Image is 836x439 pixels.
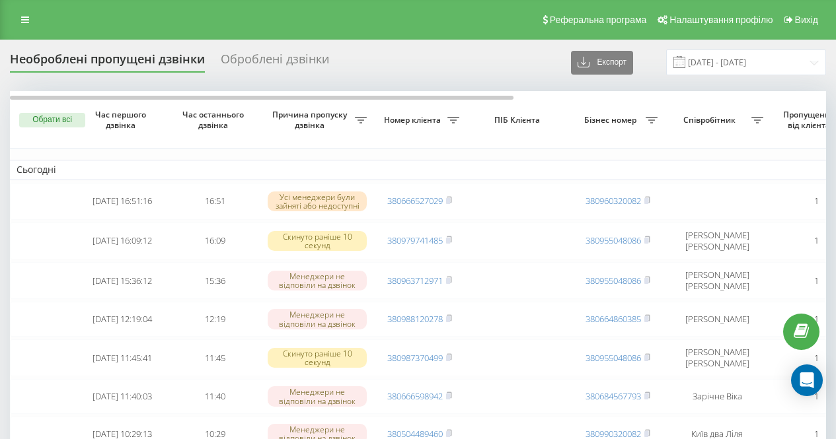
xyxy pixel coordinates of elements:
[669,15,773,25] span: Налаштування профілю
[586,275,641,287] a: 380955048086
[791,364,823,396] div: Open Intercom Messenger
[664,262,770,299] td: [PERSON_NAME] [PERSON_NAME]
[87,110,158,130] span: Час першого дзвінка
[387,234,443,246] a: 380979741485
[578,115,646,125] span: Бізнес номер
[169,222,261,259] td: 16:09
[268,110,355,130] span: Причина пропуску дзвінка
[586,352,641,364] a: 380955048086
[664,339,770,376] td: [PERSON_NAME] [PERSON_NAME]
[380,115,447,125] span: Номер клієнта
[10,52,205,73] div: Необроблені пропущені дзвінки
[76,339,169,376] td: [DATE] 11:45:41
[76,222,169,259] td: [DATE] 16:09:12
[268,191,367,211] div: Усі менеджери були зайняті або недоступні
[571,51,633,75] button: Експорт
[221,52,329,73] div: Оброблені дзвінки
[387,313,443,325] a: 380988120278
[795,15,818,25] span: Вихід
[387,390,443,402] a: 380666598942
[169,262,261,299] td: 15:36
[76,262,169,299] td: [DATE] 15:36:12
[76,379,169,414] td: [DATE] 11:40:03
[76,302,169,337] td: [DATE] 12:19:04
[76,183,169,220] td: [DATE] 16:51:16
[268,386,367,406] div: Менеджери не відповіли на дзвінок
[19,113,85,127] button: Обрати всі
[179,110,250,130] span: Час останнього дзвінка
[477,115,560,125] span: ПІБ Клієнта
[586,313,641,325] a: 380664860385
[586,390,641,402] a: 380684567793
[387,275,443,287] a: 380963712971
[268,271,367,290] div: Менеджери не відповіли на дзвінок
[550,15,647,25] span: Реферальна програма
[169,183,261,220] td: 16:51
[664,222,770,259] td: [PERSON_NAME] [PERSON_NAME]
[169,302,261,337] td: 12:19
[387,352,443,364] a: 380987370499
[387,195,443,207] a: 380666527029
[586,234,641,246] a: 380955048086
[586,195,641,207] a: 380960320082
[268,348,367,368] div: Скинуто раніше 10 секунд
[664,302,770,337] td: [PERSON_NAME]
[169,379,261,414] td: 11:40
[671,115,751,125] span: Співробітник
[664,379,770,414] td: Зарічне Віка
[169,339,261,376] td: 11:45
[268,309,367,329] div: Менеджери не відповіли на дзвінок
[268,231,367,251] div: Скинуто раніше 10 секунд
